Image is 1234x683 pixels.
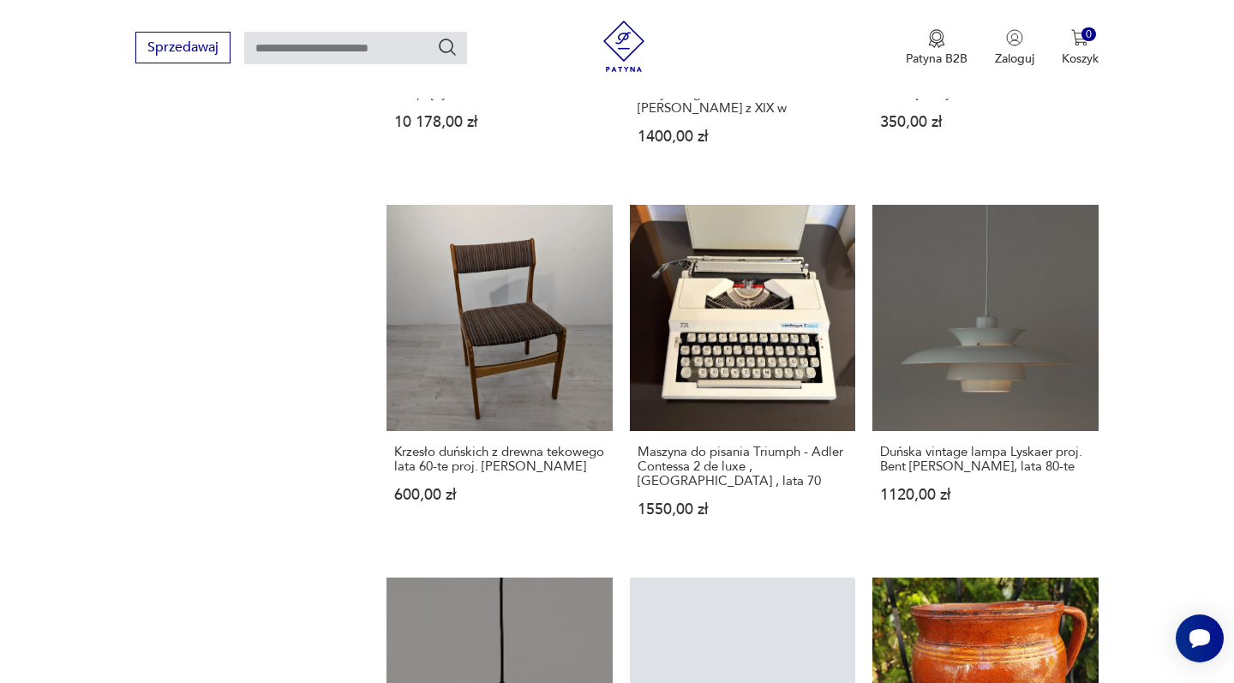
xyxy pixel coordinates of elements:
a: Krzesło duńskich z drewna tekowego lata 60-te proj. Erik BuchKrzesło duńskich z drewna tekowego l... [386,205,612,549]
img: Ikona medalu [928,29,945,48]
button: Patyna B2B [906,29,967,67]
p: 1400,00 zł [638,129,848,144]
p: 350,00 zł [880,115,1090,129]
h3: Maszyna do pisania Triumph - Adler Contessa 2 de luxe , [GEOGRAPHIC_DATA] , lata 70 [638,445,848,488]
h3: Krzesło z jasnego drewna dębowego na sprężynach [394,72,604,101]
img: Ikona koszyka [1071,29,1088,46]
p: 1550,00 zł [638,502,848,517]
p: Koszyk [1062,51,1099,67]
button: Sprzedawaj [135,32,231,63]
iframe: Smartsupp widget button [1176,614,1224,662]
img: Ikonka użytkownika [1006,29,1023,46]
a: Duńska vintage lampa Lyskaer proj. Bent Nordsted, lata 80-teDuńska vintage lampa Lyskaer proj. Be... [872,205,1098,549]
button: Zaloguj [995,29,1034,67]
p: 600,00 zł [394,488,604,502]
p: 10 178,00 zł [394,115,604,129]
div: 0 [1081,27,1096,42]
h3: Komplet [DEMOGRAPHIC_DATA] duo dębowych [880,72,1090,101]
h3: Stolik owalny drewniany w mahoniu w stylu angielskim [PERSON_NAME] z XIX w [638,72,848,116]
p: 1120,00 zł [880,488,1090,502]
h3: Duńska vintage lampa Lyskaer proj. Bent [PERSON_NAME], lata 80-te [880,445,1090,474]
a: Maszyna do pisania Triumph - Adler Contessa 2 de luxe , Niemcy , lata 70Maszyna do pisania Triump... [630,205,855,549]
h3: Krzesło duńskich z drewna tekowego lata 60-te proj. [PERSON_NAME] [394,445,604,474]
p: Patyna B2B [906,51,967,67]
img: Patyna - sklep z meblami i dekoracjami vintage [598,21,650,72]
p: Zaloguj [995,51,1034,67]
button: Szukaj [437,37,458,57]
button: 0Koszyk [1062,29,1099,67]
a: Sprzedawaj [135,43,231,55]
a: Ikona medaluPatyna B2B [906,29,967,67]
